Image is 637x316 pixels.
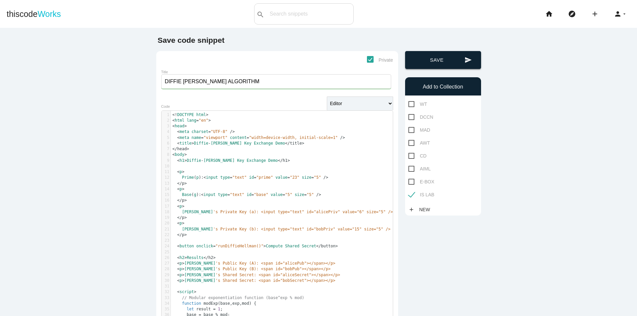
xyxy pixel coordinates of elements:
[162,243,171,249] div: 24
[162,278,171,284] div: 30
[182,261,184,266] span: >
[230,129,235,134] span: />
[162,129,171,135] div: 4
[216,261,335,266] span: 's Public Key (A): <span id="alicePub"></span></p>
[213,244,215,248] span: =
[408,139,430,147] span: AWT
[177,181,179,186] span: <
[408,165,431,173] span: AIML
[254,4,266,24] button: search
[367,56,393,64] span: Private
[208,129,211,134] span: =
[220,175,230,180] span: type
[177,187,179,191] span: <
[206,255,216,260] span: /h2>
[37,9,61,19] span: Works
[162,204,171,209] div: 17
[318,244,338,248] span: /button>
[213,227,390,231] span: 's Private Key (b): <input type="text" id="bobPriv" value="15" size="5" />
[162,192,171,198] div: 15
[408,152,427,160] span: CD
[173,118,175,123] span: <
[285,192,292,197] span: "5"
[187,118,196,123] span: lang
[182,301,201,306] span: function
[408,126,430,134] span: MAD
[271,192,283,197] span: value
[184,124,187,128] span: >
[408,113,433,121] span: DCCN
[179,255,184,260] span: h2
[162,295,171,301] div: 33
[182,295,304,300] span: // Modular exponentiation function (base^exp % mod)
[545,3,553,25] i: home
[179,215,187,220] span: /p>
[182,221,184,225] span: >
[182,204,184,209] span: >
[287,141,304,146] span: /title>
[182,267,184,271] span: >
[622,3,627,25] i: arrow_drop_down
[179,289,194,294] span: script
[206,175,218,180] span: input
[268,158,278,163] span: Demo
[177,278,179,283] span: <
[194,289,196,294] span: >
[173,112,177,117] span: <!
[162,169,171,175] div: 11
[194,192,196,197] span: g
[177,255,179,260] span: <
[162,301,171,306] div: 34
[216,273,340,277] span: 's Shared Secret: <span id="aliceSecret"></span></p>
[162,158,171,163] div: 9
[230,192,244,197] span: "text"
[220,301,230,306] span: base
[162,289,171,295] div: 32
[191,129,208,134] span: charset
[216,244,264,248] span: "runDiffieHellman()"
[278,158,280,163] span: <
[162,255,171,261] div: 26
[179,158,184,163] span: h1
[302,175,312,180] span: size
[191,135,201,140] span: name
[302,244,316,248] span: Secret
[161,74,391,89] input: What does this code do?
[177,129,179,134] span: <
[203,301,218,306] span: modExp
[177,169,179,174] span: <
[201,135,203,140] span: =
[179,267,182,271] span: p
[184,261,216,266] span: [PERSON_NAME]
[275,141,285,146] span: Demo
[191,141,194,146] span: >
[162,221,171,226] div: 20
[237,158,245,163] span: Key
[408,191,435,199] span: IS LAB
[203,255,206,260] span: <
[218,192,228,197] span: type
[162,272,171,278] div: 29
[201,192,203,197] span: <
[408,178,435,186] span: E-BOX
[179,198,187,203] span: /p>
[179,273,182,277] span: p
[179,169,182,174] span: p
[203,175,206,180] span: <
[162,261,171,266] div: 27
[162,152,171,158] div: 8
[177,215,179,220] span: <
[405,51,481,69] button: sendSave
[196,244,213,248] span: onclick
[173,307,223,311] span: ;
[177,244,179,248] span: <
[173,147,175,151] span: <
[179,181,187,186] span: /p>
[184,152,187,157] span: >
[244,141,251,146] span: Key
[249,175,254,180] span: id
[162,266,171,272] div: 28
[162,186,171,192] div: 14
[216,267,331,271] span: 's Public Key (B): <span id="bobPub"></span></p>
[228,192,230,197] span: =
